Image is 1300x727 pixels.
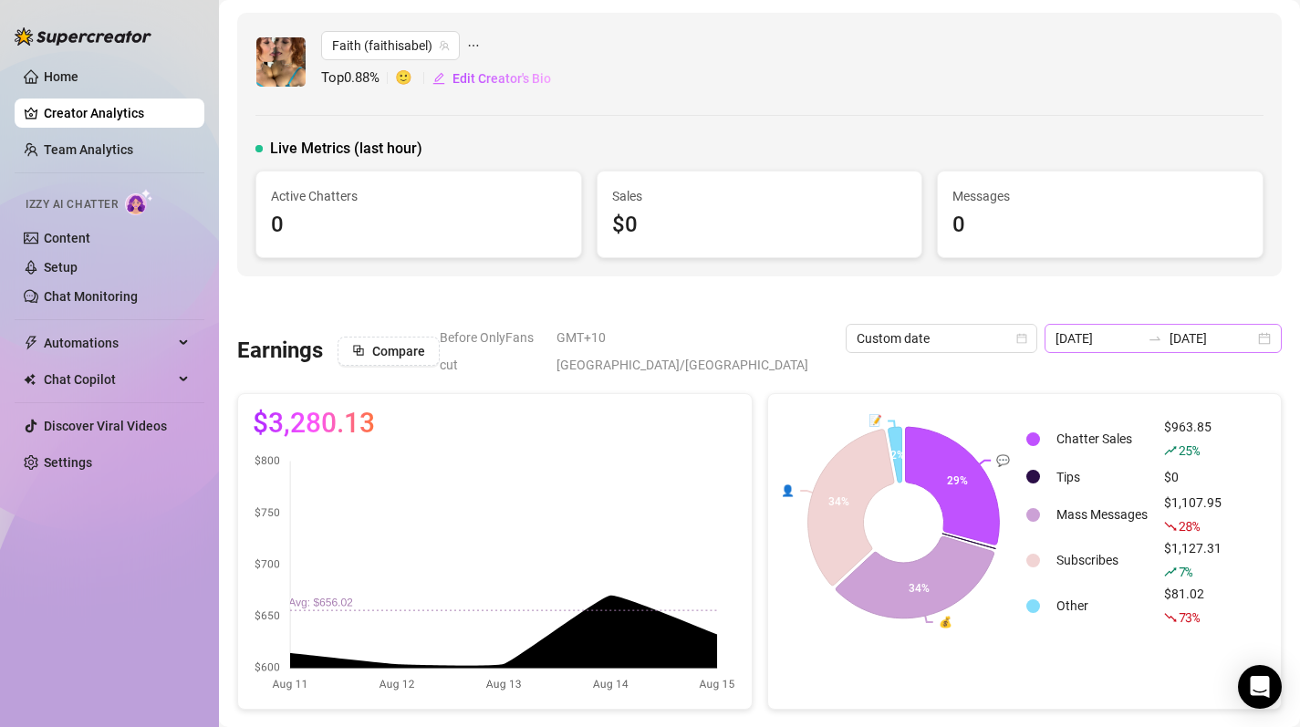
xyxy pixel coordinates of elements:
[44,69,78,84] a: Home
[24,373,36,386] img: Chat Copilot
[1164,493,1222,536] div: $1,107.95
[556,324,836,379] span: GMT+10 [GEOGRAPHIC_DATA]/[GEOGRAPHIC_DATA]
[432,64,552,93] button: Edit Creator's Bio
[432,72,445,85] span: edit
[1148,331,1162,346] span: to
[1164,584,1222,628] div: $81.02
[952,186,1248,206] span: Messages
[332,32,449,59] span: Faith (faithisabel)
[1164,467,1222,487] div: $0
[1049,493,1155,536] td: Mass Messages
[270,138,422,160] span: Live Metrics (last hour)
[24,336,38,350] span: thunderbolt
[372,344,425,358] span: Compare
[253,409,375,438] span: $3,280.13
[1016,333,1027,344] span: calendar
[237,337,323,366] h3: Earnings
[1049,538,1155,582] td: Subscribes
[44,365,173,394] span: Chat Copilot
[271,208,567,243] div: 0
[938,615,952,628] text: 💰
[868,413,882,427] text: 📝
[467,31,480,60] span: ellipsis
[271,186,567,206] span: Active Chatters
[440,324,546,379] span: Before OnlyFans cut
[1164,417,1222,461] div: $963.85
[1164,538,1222,582] div: $1,127.31
[44,419,167,433] a: Discover Viral Videos
[1056,328,1140,348] input: Start date
[44,328,173,358] span: Automations
[1170,328,1254,348] input: End date
[256,37,306,87] img: Faith
[612,208,908,243] div: $0
[1164,520,1177,533] span: fall
[395,68,432,89] span: 🙂
[1179,441,1200,459] span: 25 %
[857,325,1026,352] span: Custom date
[338,337,440,366] button: Compare
[452,71,551,86] span: Edit Creator's Bio
[1164,611,1177,624] span: fall
[952,208,1248,243] div: 0
[26,196,118,213] span: Izzy AI Chatter
[15,27,151,46] img: logo-BBDzfeDw.svg
[1164,566,1177,578] span: rise
[1164,444,1177,457] span: rise
[44,231,90,245] a: Content
[44,289,138,304] a: Chat Monitoring
[612,186,908,206] span: Sales
[1049,417,1155,461] td: Chatter Sales
[1179,608,1200,626] span: 73 %
[996,452,1010,466] text: 💬
[1049,462,1155,491] td: Tips
[321,68,395,89] span: Top 0.88 %
[1238,665,1282,709] div: Open Intercom Messenger
[44,142,133,157] a: Team Analytics
[439,40,450,51] span: team
[1179,563,1192,580] span: 7 %
[1049,584,1155,628] td: Other
[1179,517,1200,535] span: 28 %
[781,483,795,497] text: 👤
[44,99,190,128] a: Creator Analytics
[44,260,78,275] a: Setup
[44,455,92,470] a: Settings
[1148,331,1162,346] span: swap-right
[352,344,365,357] span: block
[125,189,153,215] img: AI Chatter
